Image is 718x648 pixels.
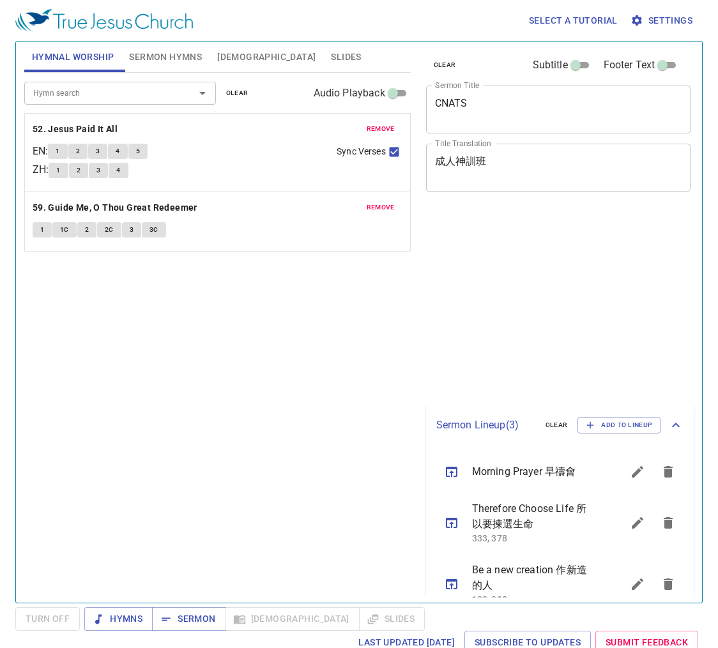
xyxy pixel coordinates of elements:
textarea: CNATS [435,97,682,121]
span: 4 [116,165,120,176]
p: EN : [33,144,48,159]
button: 2 [69,163,88,178]
span: 3 [96,146,100,157]
button: 4 [109,163,128,178]
button: 3C [142,222,166,237]
button: remove [359,121,402,137]
span: Slides [331,49,361,65]
img: True Jesus Church [15,9,193,32]
span: Therefore Choose Life 所以要揀選生命 [472,501,592,532]
span: Select a tutorial [529,13,618,29]
button: Hymns [84,607,153,631]
button: 5 [128,144,148,159]
button: 1 [33,222,52,237]
span: clear [434,59,456,71]
b: 59. Guide Me, O Thou Great Redeemer [33,200,197,216]
span: Subtitle [533,57,568,73]
button: 2 [77,222,96,237]
button: 1 [48,144,67,159]
button: Sermon [152,607,225,631]
ul: sermon lineup list [426,446,694,620]
span: Settings [633,13,692,29]
button: 59. Guide Me, O Thou Great Redeemer [33,200,199,216]
p: Sermon Lineup ( 3 ) [436,418,535,433]
button: clear [426,57,464,73]
button: Select a tutorial [524,9,623,33]
span: Hymns [95,611,142,627]
iframe: from-child [421,205,639,400]
button: clear [538,418,576,433]
button: 1C [52,222,77,237]
span: 1 [40,224,44,236]
div: Sermon Lineup(3)clearAdd to Lineup [426,404,694,446]
span: 3 [96,165,100,176]
span: 2C [105,224,114,236]
span: [DEMOGRAPHIC_DATA] [217,49,316,65]
button: 1 [49,163,68,178]
span: remove [367,202,395,213]
span: Audio Playback [314,86,385,101]
button: Open [194,84,211,102]
button: 4 [108,144,127,159]
button: 52. Jesus Paid It All [33,121,120,137]
button: Add to Lineup [577,417,661,433]
button: 3 [88,144,107,159]
span: clear [546,419,568,431]
span: Hymnal Worship [32,49,114,65]
span: Sermon [162,611,215,627]
span: Footer Text [604,57,655,73]
span: remove [367,123,395,135]
span: 1C [60,224,69,236]
textarea: 成人神訓班 [435,155,682,179]
button: Settings [628,9,698,33]
button: clear [218,86,256,101]
span: Sync Verses [337,145,385,158]
button: 2C [97,222,121,237]
span: Sermon Hymns [129,49,202,65]
span: 4 [116,146,119,157]
span: 3 [130,224,134,236]
span: Add to Lineup [586,419,652,431]
button: 3 [122,222,141,237]
span: Morning Prayer 早禱會 [472,464,592,479]
span: 2 [76,146,80,157]
span: 5 [136,146,140,157]
span: 2 [85,224,89,236]
span: clear [226,87,248,99]
p: ZH : [33,162,49,177]
button: 3 [89,163,108,178]
span: Be a new creation 作新造的人 [472,562,592,593]
b: 52. Jesus Paid It All [33,121,118,137]
p: 333, 378 [472,532,592,545]
span: 1 [56,146,59,157]
button: 2 [68,144,88,159]
span: 3C [149,224,158,236]
p: 122, 328 [472,593,592,606]
span: 1 [56,165,60,176]
span: 2 [77,165,80,176]
button: remove [359,200,402,215]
